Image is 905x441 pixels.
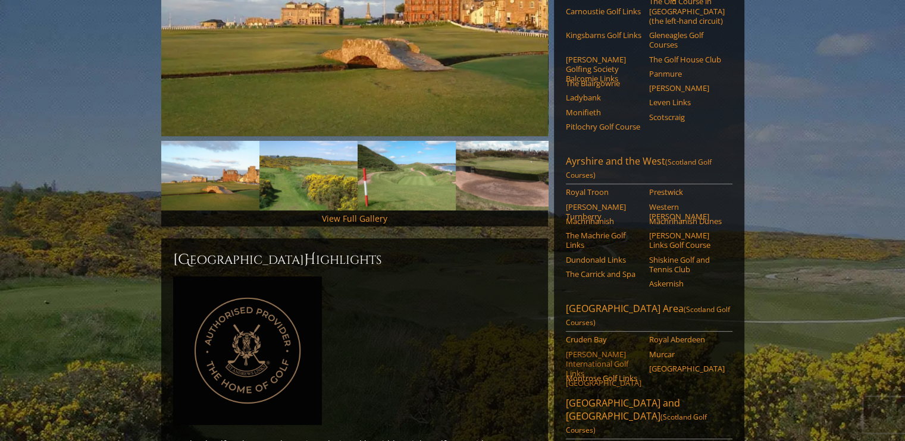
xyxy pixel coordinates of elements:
a: Prestwick [649,187,725,197]
a: Scotscraig [649,112,725,122]
h2: [GEOGRAPHIC_DATA] ighlights [173,250,536,269]
a: [PERSON_NAME] International Golf Links [GEOGRAPHIC_DATA] [566,349,641,388]
a: Murcar [649,349,725,359]
a: Askernish [649,279,725,288]
a: [PERSON_NAME] Golfing Society Balcomie Links [566,55,641,84]
a: Monifieth [566,108,641,117]
a: The Machrie Golf Links [566,231,641,250]
a: Royal Aberdeen [649,335,725,344]
a: Ayrshire and the West(Scotland Golf Courses) [566,155,732,184]
a: The Carrick and Spa [566,269,641,279]
a: [PERSON_NAME] [649,83,725,93]
span: H [304,250,316,269]
a: [PERSON_NAME] Turnberry [566,202,641,222]
a: Pitlochry Golf Course [566,122,641,131]
a: Dundonald Links [566,255,641,264]
span: (Scotland Golf Courses) [566,412,707,435]
a: Cruden Bay [566,335,641,344]
a: Royal Troon [566,187,641,197]
a: Gleneagles Golf Courses [649,30,725,50]
a: [GEOGRAPHIC_DATA] Area(Scotland Golf Courses) [566,302,732,332]
a: Western [PERSON_NAME] [649,202,725,222]
a: The Blairgowrie [566,78,641,88]
a: View Full Gallery [322,213,387,224]
a: Leven Links [649,97,725,107]
a: Shiskine Golf and Tennis Club [649,255,725,275]
a: [GEOGRAPHIC_DATA] [649,364,725,373]
a: The Golf House Club [649,55,725,64]
span: (Scotland Golf Courses) [566,304,730,327]
a: Montrose Golf Links [566,373,641,383]
span: (Scotland Golf Courses) [566,157,712,180]
a: Machrihanish Dunes [649,216,725,226]
a: [PERSON_NAME] Links Golf Course [649,231,725,250]
a: Ladybank [566,93,641,102]
a: Carnoustie Golf Links [566,7,641,16]
a: Kingsbarns Golf Links [566,30,641,40]
a: [GEOGRAPHIC_DATA] and [GEOGRAPHIC_DATA](Scotland Golf Courses) [566,396,732,439]
a: Panmure [649,69,725,78]
a: Machrihanish [566,216,641,226]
